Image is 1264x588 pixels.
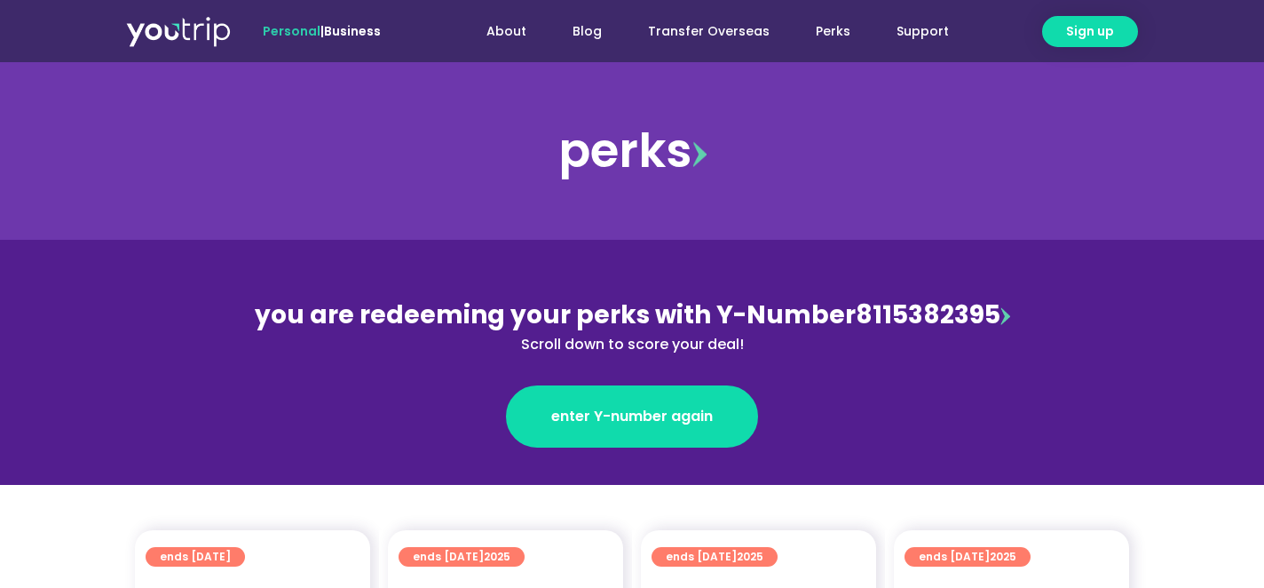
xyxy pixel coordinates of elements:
a: Sign up [1042,16,1138,47]
span: ends [DATE] [666,547,763,567]
a: Blog [549,15,625,48]
span: 2025 [990,549,1016,564]
span: Sign up [1066,22,1114,41]
span: Personal [263,22,320,40]
a: ends [DATE]2025 [652,547,778,567]
a: ends [DATE]2025 [905,547,1031,567]
span: 2025 [737,549,763,564]
span: | [263,22,381,40]
span: ends [DATE] [160,547,231,567]
a: ends [DATE] [146,547,245,567]
a: ends [DATE]2025 [399,547,525,567]
a: Perks [793,15,873,48]
a: enter Y-number again [506,385,758,448]
a: Support [873,15,972,48]
nav: Menu [429,15,972,48]
a: Business [324,22,381,40]
div: 8115382395 [247,297,1017,355]
span: 2025 [484,549,510,564]
div: Scroll down to score your deal! [247,334,1017,355]
span: enter Y-number again [551,406,713,427]
a: Transfer Overseas [625,15,793,48]
span: you are redeeming your perks with Y-Number [255,298,856,332]
span: ends [DATE] [413,547,510,567]
span: ends [DATE] [919,547,1016,567]
a: About [463,15,549,48]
